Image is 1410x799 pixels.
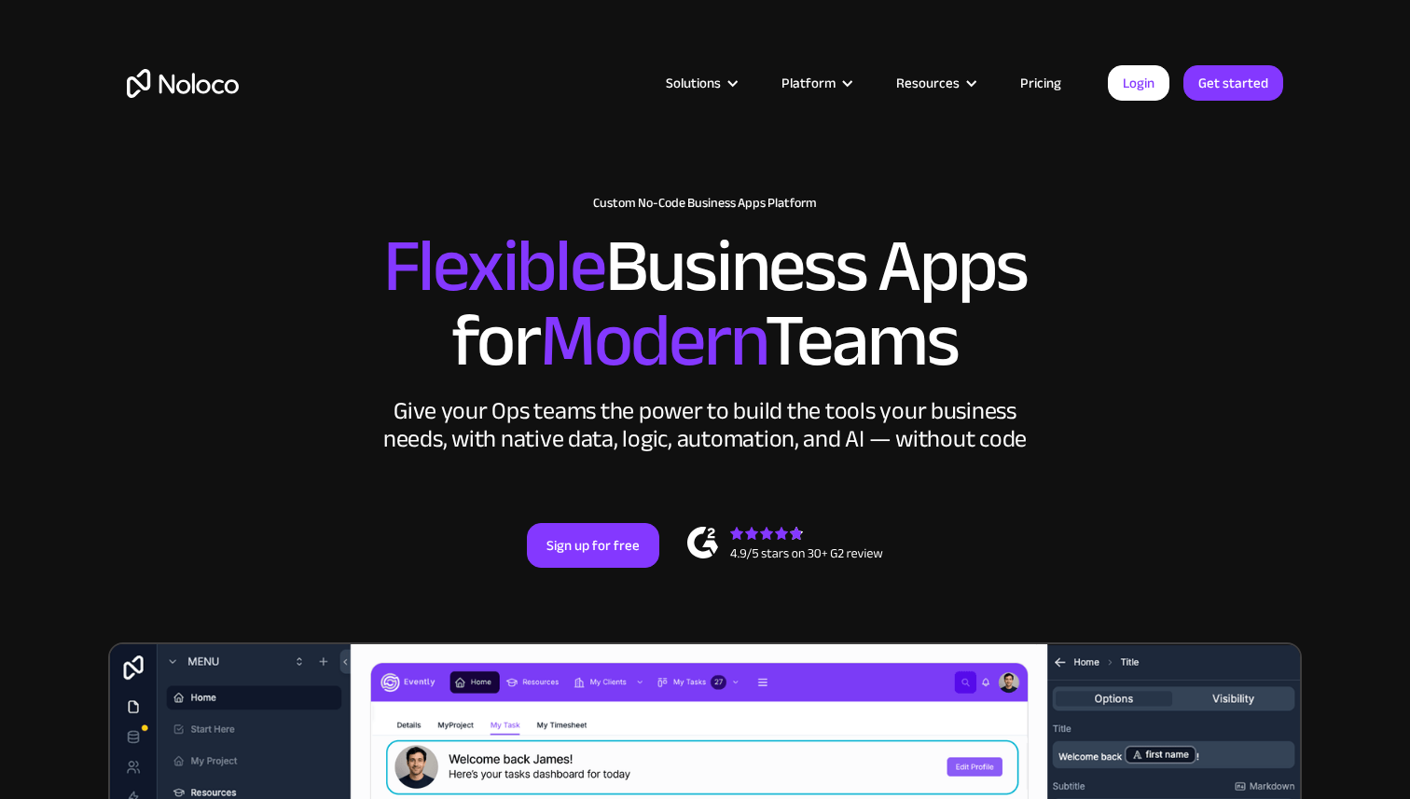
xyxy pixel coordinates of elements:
[127,196,1283,211] h1: Custom No-Code Business Apps Platform
[643,71,758,95] div: Solutions
[781,71,836,95] div: Platform
[873,71,997,95] div: Resources
[379,397,1031,453] div: Give your Ops teams the power to build the tools your business needs, with native data, logic, au...
[527,523,659,568] a: Sign up for free
[383,197,605,336] span: Flexible
[1183,65,1283,101] a: Get started
[540,271,765,410] span: Modern
[666,71,721,95] div: Solutions
[1108,65,1169,101] a: Login
[896,71,960,95] div: Resources
[758,71,873,95] div: Platform
[127,69,239,98] a: home
[997,71,1085,95] a: Pricing
[127,229,1283,379] h2: Business Apps for Teams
